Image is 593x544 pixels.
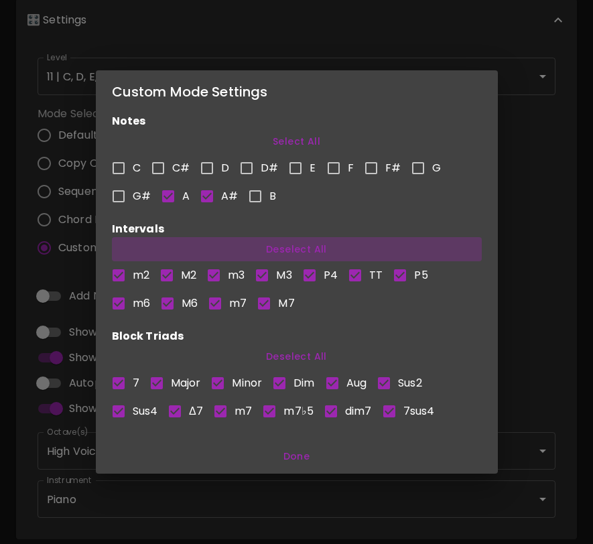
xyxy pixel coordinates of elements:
[278,295,294,312] span: M7
[171,375,201,391] span: Major
[369,267,383,283] span: TT
[181,267,196,283] span: M2
[283,403,314,419] span: m7♭5
[229,295,247,312] span: m7
[403,403,435,419] span: 7sus4
[345,403,372,419] span: dim7
[112,129,482,154] button: Select All
[182,188,190,204] span: A
[133,403,158,419] span: Sus4
[228,267,245,283] span: m3
[133,188,151,204] span: G#
[414,267,427,283] span: P5
[112,328,184,344] strong: Block Triads
[172,160,190,176] span: C#
[133,267,149,283] span: m2
[182,295,198,312] span: M6
[432,160,441,176] span: G
[269,188,276,204] span: B
[133,295,150,312] span: m6
[112,221,164,236] strong: Intervals
[112,344,482,369] button: Deselect All
[235,403,252,419] span: m7
[189,403,203,419] span: Δ7
[133,160,141,176] span: C
[112,237,482,262] button: Deselect All
[293,375,314,391] span: Dim
[101,444,492,469] button: Done
[276,267,291,283] span: M3
[232,375,262,391] span: Minor
[398,375,422,391] span: Sus2
[112,113,146,129] strong: Notes
[96,70,498,113] h2: Custom Mode Settings
[133,375,139,391] span: 7
[221,160,229,176] span: D
[346,375,367,391] span: Aug
[348,160,354,176] span: F
[221,188,238,204] span: A#
[310,160,316,176] span: E
[324,267,338,283] span: P4
[261,160,278,176] span: D#
[385,160,401,176] span: F#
